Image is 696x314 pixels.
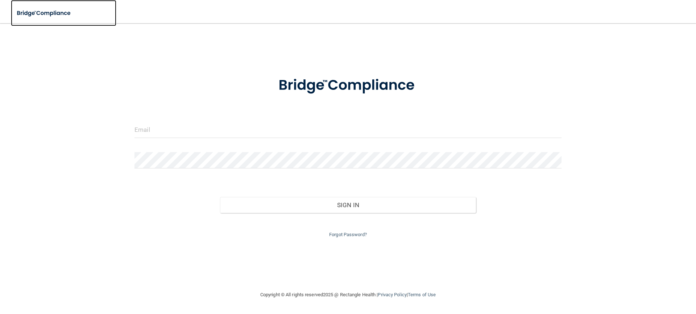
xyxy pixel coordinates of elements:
img: bridge_compliance_login_screen.278c3ca4.svg [264,67,432,104]
a: Privacy Policy [378,292,406,297]
a: Forgot Password? [329,232,367,237]
button: Sign In [220,197,476,213]
a: Terms of Use [408,292,436,297]
div: Copyright © All rights reserved 2025 @ Rectangle Health | | [216,283,480,306]
iframe: Drift Widget Chat Controller [571,263,687,292]
img: bridge_compliance_login_screen.278c3ca4.svg [11,6,78,21]
input: Email [134,122,562,138]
